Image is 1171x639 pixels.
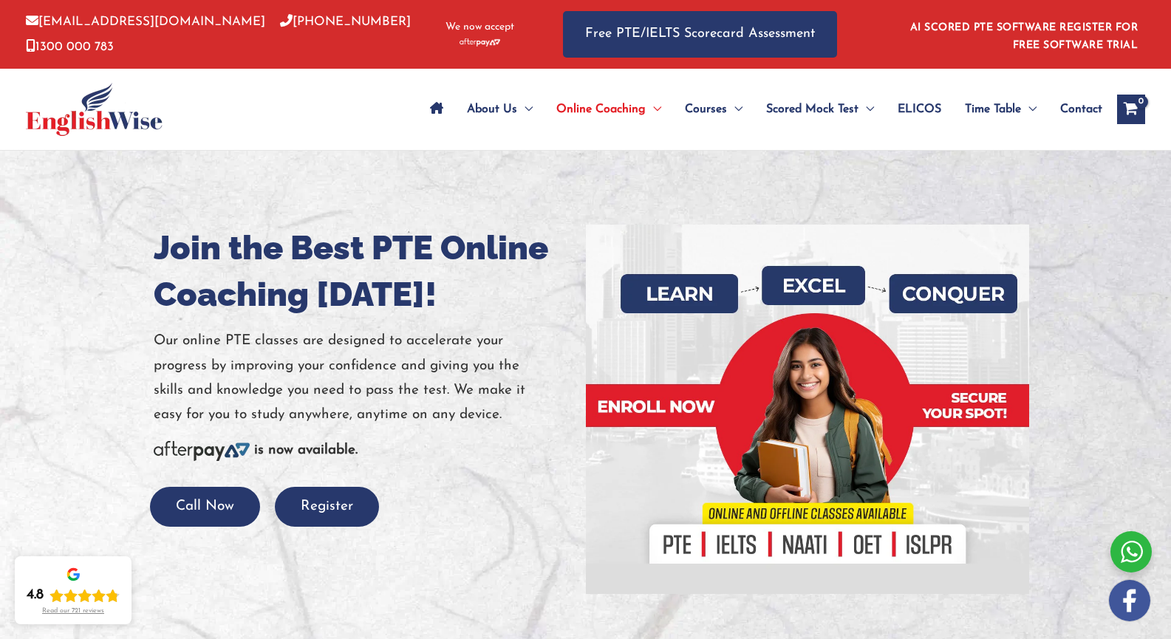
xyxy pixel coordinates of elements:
div: 4.8 [27,587,44,604]
div: Rating: 4.8 out of 5 [27,587,120,604]
span: Menu Toggle [858,83,874,135]
a: Register [275,499,379,513]
span: Time Table [965,83,1021,135]
span: About Us [467,83,517,135]
button: Register [275,487,379,527]
a: 1300 000 783 [26,41,114,53]
nav: Site Navigation: Main Menu [418,83,1102,135]
span: Online Coaching [556,83,646,135]
img: Afterpay-Logo [154,441,250,461]
h1: Join the Best PTE Online Coaching [DATE]! [154,225,575,318]
a: Scored Mock TestMenu Toggle [754,83,886,135]
a: View Shopping Cart, empty [1117,95,1145,124]
a: Free PTE/IELTS Scorecard Assessment [563,11,837,58]
a: CoursesMenu Toggle [673,83,754,135]
span: Menu Toggle [646,83,661,135]
a: AI SCORED PTE SOFTWARE REGISTER FOR FREE SOFTWARE TRIAL [910,22,1138,51]
a: ELICOS [886,83,953,135]
img: cropped-ew-logo [26,83,163,136]
a: Call Now [150,499,260,513]
span: Courses [685,83,727,135]
span: We now accept [445,20,514,35]
img: white-facebook.png [1109,580,1150,621]
a: [EMAIL_ADDRESS][DOMAIN_NAME] [26,16,265,28]
a: Online CoachingMenu Toggle [544,83,673,135]
a: Time TableMenu Toggle [953,83,1048,135]
a: Contact [1048,83,1102,135]
span: ELICOS [898,83,941,135]
div: Read our 721 reviews [42,607,104,615]
span: Menu Toggle [517,83,533,135]
span: Contact [1060,83,1102,135]
a: [PHONE_NUMBER] [280,16,411,28]
aside: Header Widget 1 [901,10,1145,58]
img: Afterpay-Logo [460,38,500,47]
b: is now available. [254,443,358,457]
span: Menu Toggle [727,83,742,135]
button: Call Now [150,487,260,527]
a: About UsMenu Toggle [455,83,544,135]
p: Our online PTE classes are designed to accelerate your progress by improving your confidence and ... [154,329,575,427]
span: Menu Toggle [1021,83,1037,135]
span: Scored Mock Test [766,83,858,135]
